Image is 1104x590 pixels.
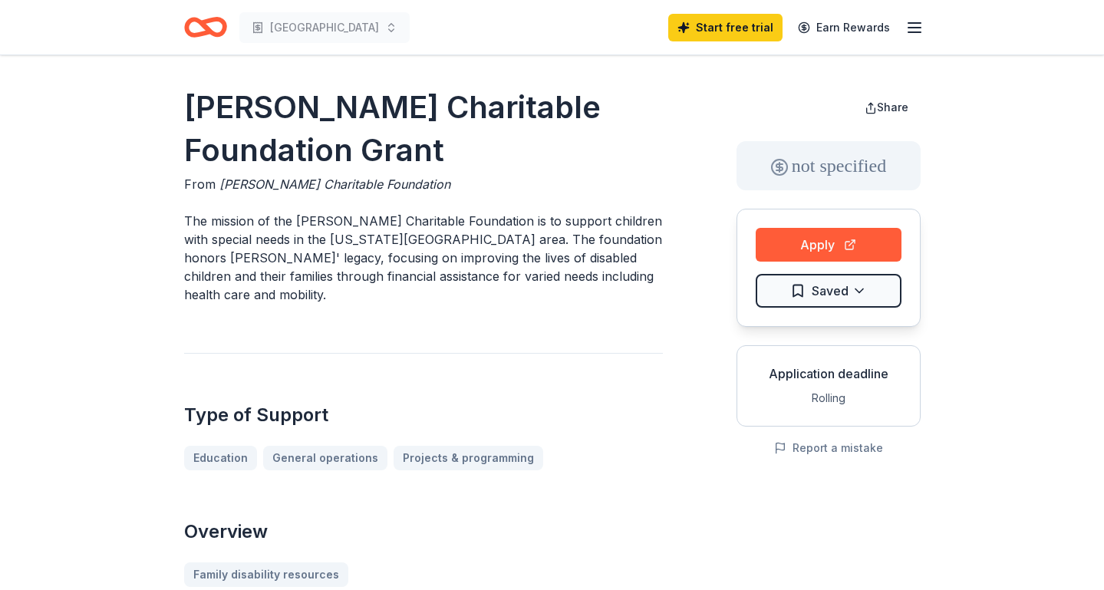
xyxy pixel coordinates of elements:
[184,519,663,544] h2: Overview
[184,446,257,470] a: Education
[184,403,663,427] h2: Type of Support
[184,86,663,172] h1: [PERSON_NAME] Charitable Foundation Grant
[750,364,908,383] div: Application deadline
[852,92,921,123] button: Share
[756,228,901,262] button: Apply
[812,281,849,301] span: Saved
[184,9,227,45] a: Home
[756,274,901,308] button: Saved
[184,212,663,304] p: The mission of the [PERSON_NAME] Charitable Foundation is to support children with special needs ...
[737,141,921,190] div: not specified
[394,446,543,470] a: Projects & programming
[774,439,883,457] button: Report a mistake
[789,14,899,41] a: Earn Rewards
[270,18,379,37] span: [GEOGRAPHIC_DATA]
[263,446,387,470] a: General operations
[668,14,783,41] a: Start free trial
[877,101,908,114] span: Share
[184,175,663,193] div: From
[219,176,450,192] span: [PERSON_NAME] Charitable Foundation
[750,389,908,407] div: Rolling
[239,12,410,43] button: [GEOGRAPHIC_DATA]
